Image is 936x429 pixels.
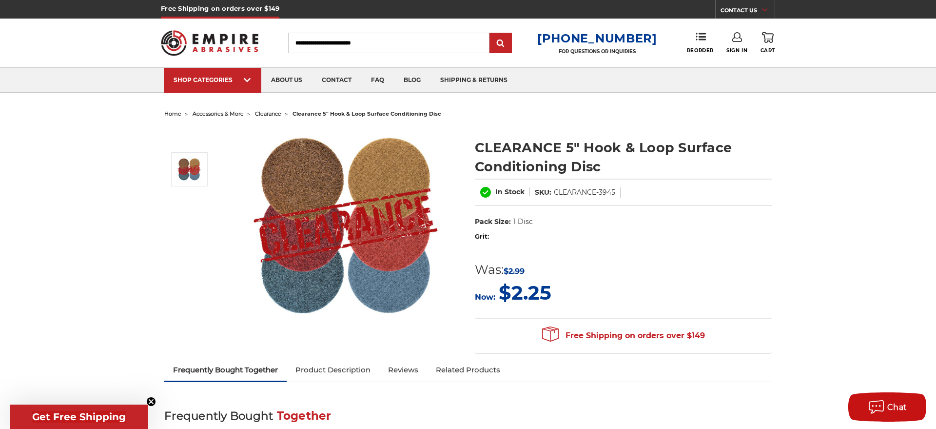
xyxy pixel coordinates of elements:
span: Get Free Shipping [32,411,126,423]
span: Frequently Bought [164,409,273,423]
button: Chat [848,392,926,422]
span: Free Shipping on orders over $149 [542,326,705,346]
a: Cart [760,32,775,54]
span: Now: [475,292,495,302]
span: Reorder [687,47,714,54]
img: CLEARANCE 5 inch surface conditioning discs [248,128,443,323]
a: CONTACT US [721,5,775,19]
img: CLEARANCE 5 inch surface conditioning discs [177,157,201,182]
input: Submit [491,34,510,53]
label: Grit: [475,232,772,242]
dt: Pack Size: [475,217,511,227]
span: Sign In [726,47,747,54]
a: accessories & more [193,110,244,117]
a: Related Products [427,359,509,381]
img: Empire Abrasives [161,24,258,62]
a: Reviews [379,359,427,381]
span: $2.25 [499,281,551,305]
a: faq [361,68,394,93]
button: Close teaser [146,397,156,407]
a: about us [261,68,312,93]
a: [PHONE_NUMBER] [537,31,657,45]
a: shipping & returns [430,68,517,93]
span: Cart [760,47,775,54]
div: Get Free ShippingClose teaser [10,405,148,429]
span: Together [277,409,331,423]
a: Reorder [687,32,714,53]
dt: SKU: [535,187,551,198]
a: contact [312,68,361,93]
dd: CLEARANCE-3945 [554,187,615,198]
span: In Stock [495,187,525,196]
a: blog [394,68,430,93]
div: Was: [475,261,551,279]
span: $2.99 [504,266,525,276]
a: home [164,110,181,117]
p: FOR QUESTIONS OR INQUIRIES [537,48,657,55]
a: Frequently Bought Together [164,359,287,381]
h1: CLEARANCE 5" Hook & Loop Surface Conditioning Disc [475,138,772,176]
span: Chat [887,403,907,412]
div: SHOP CATEGORIES [174,76,252,83]
a: clearance [255,110,281,117]
dd: 1 Disc [513,217,533,227]
a: Product Description [287,359,379,381]
span: clearance 5" hook & loop surface conditioning disc [292,110,441,117]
